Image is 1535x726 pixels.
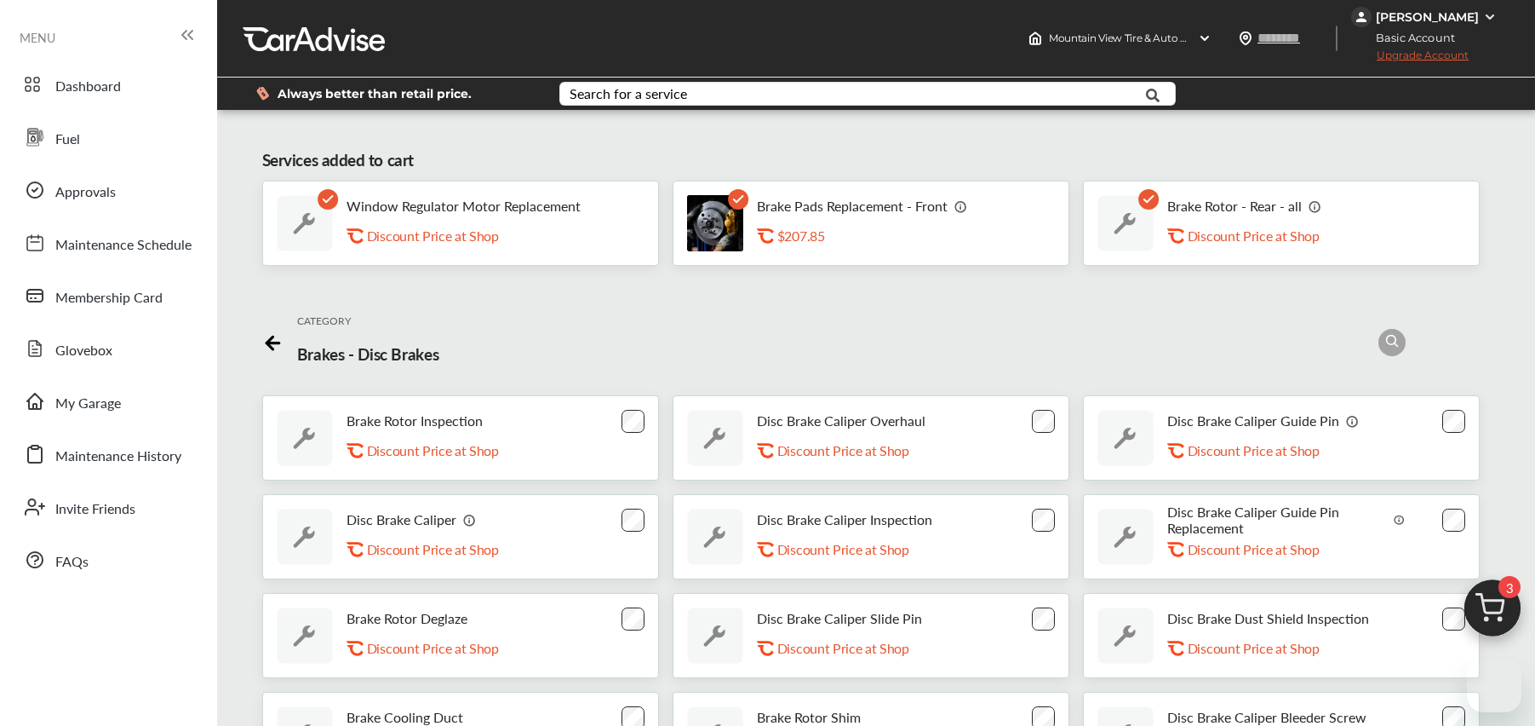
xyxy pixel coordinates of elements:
[777,442,909,458] p: Discount Price at Shop
[347,412,483,429] p: Brake Rotor Inspection
[277,509,333,565] img: default_wrench_icon.d1a43860.svg
[15,221,200,265] a: Maintenance Schedule
[1336,26,1337,51] img: header-divider.bc55588e.svg
[55,446,181,468] span: Maintenance History
[347,511,456,527] p: Disc Brake Caliper
[15,326,200,371] a: Glovebox
[777,541,909,557] p: Discount Price at Shop
[277,195,333,251] img: default_wrench_icon.d1a43860.svg
[1351,7,1372,27] img: jVpblrzwTbfkPYzPPzSLxeg0AAAAASUVORK5CYII=
[1188,640,1320,656] p: Discount Price at Shop
[687,509,743,565] img: default_wrench_icon.d1a43860.svg
[1188,541,1320,557] p: Discount Price at Shop
[15,168,200,212] a: Approvals
[1188,228,1358,244] div: Discount Price at Shop
[757,412,925,429] p: Disc Brake Caliper Overhaul
[1167,610,1369,626] p: Disc Brake Dust Shield Inspection
[1198,32,1211,45] img: header-down-arrow.9dd2ce7d.svg
[347,610,467,626] p: Brake Rotor Deglaze
[297,314,351,328] p: CATEGORY
[55,551,89,573] span: FAQs
[367,541,499,557] p: Discount Price at Shop
[347,198,581,214] p: Window Regulator Motor Replacement
[55,234,192,256] span: Maintenance Schedule
[1188,442,1320,458] p: Discount Price at Shop
[278,88,472,100] span: Always better than retail price.
[1097,509,1154,565] img: default_wrench_icon.d1a43860.svg
[15,379,200,423] a: My Garage
[1498,576,1521,598] span: 3
[757,198,948,214] p: Brake Pads Replacement - Front
[687,410,743,466] img: default_wrench_icon.d1a43860.svg
[15,485,200,529] a: Invite Friends
[15,115,200,159] a: Fuel
[1097,410,1154,466] img: default_wrench_icon.d1a43860.svg
[1167,412,1339,429] p: Disc Brake Caliper Guide Pin
[1351,49,1469,70] span: Upgrade Account
[463,513,477,527] img: info_icon_vector.svg
[1309,199,1322,213] img: info_icon_vector.svg
[262,148,414,172] div: Services added to cart
[687,195,743,251] img: brake-pads-replacement-thumb.jpg
[55,181,116,204] span: Approvals
[367,442,499,458] p: Discount Price at Shop
[55,393,121,415] span: My Garage
[570,87,687,101] div: Search for a service
[757,610,922,626] p: Disc Brake Caliper Slide Pin
[1394,514,1406,526] img: info_icon_vector.svg
[1452,572,1533,654] img: cart_icon.3d0951e8.svg
[55,498,135,521] span: Invite Friends
[55,129,80,151] span: Fuel
[954,199,968,213] img: info_icon_vector.svg
[55,76,121,98] span: Dashboard
[1239,32,1252,45] img: location_vector.a44bc228.svg
[1467,658,1521,712] iframe: Button to launch messaging window, conversation in progress
[1346,414,1360,428] img: info_icon_vector.svg
[1028,32,1042,45] img: header-home-logo.8d720a4f.svg
[347,709,463,725] p: Brake Cooling Duct
[757,709,861,725] p: Brake Rotor Shim
[1376,9,1479,25] div: [PERSON_NAME]
[297,343,438,366] p: Brakes - Disc Brakes
[757,511,932,527] p: Disc Brake Caliper Inspection
[1097,195,1154,251] img: default_wrench_icon.d1a43860.svg
[277,608,333,664] img: default_wrench_icon.d1a43860.svg
[277,410,333,466] img: default_wrench_icon.d1a43860.svg
[687,608,743,664] img: default_wrench_icon.d1a43860.svg
[777,228,948,244] div: $207.85
[256,86,269,101] img: dollor_label_vector.a70140d1.svg
[20,31,55,44] span: MENU
[1167,198,1302,214] p: Brake Rotor - Rear - all
[1353,29,1468,47] span: Basic Account
[1167,504,1387,536] p: Disc Brake Caliper Guide Pin Replacement
[15,432,200,476] a: Maintenance History
[1167,709,1366,725] p: Disc Brake Caliper Bleeder Screw
[1049,32,1509,44] span: Mountain View Tire & Auto Service 1726 , [STREET_ADDRESS][PERSON_NAME] Newhall , CA 91321
[55,340,112,362] span: Glovebox
[55,287,163,309] span: Membership Card
[367,640,499,656] p: Discount Price at Shop
[15,62,200,107] a: Dashboard
[1097,608,1154,664] img: default_wrench_icon.d1a43860.svg
[15,538,200,582] a: FAQs
[15,274,200,318] a: Membership Card
[367,228,537,244] div: Discount Price at Shop
[1483,10,1497,24] img: WGsFRI8htEPBVLJbROoPRyZpYNWhNONpIPPETTm6eUC0GeLEiAAAAAElFTkSuQmCC
[777,640,909,656] p: Discount Price at Shop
